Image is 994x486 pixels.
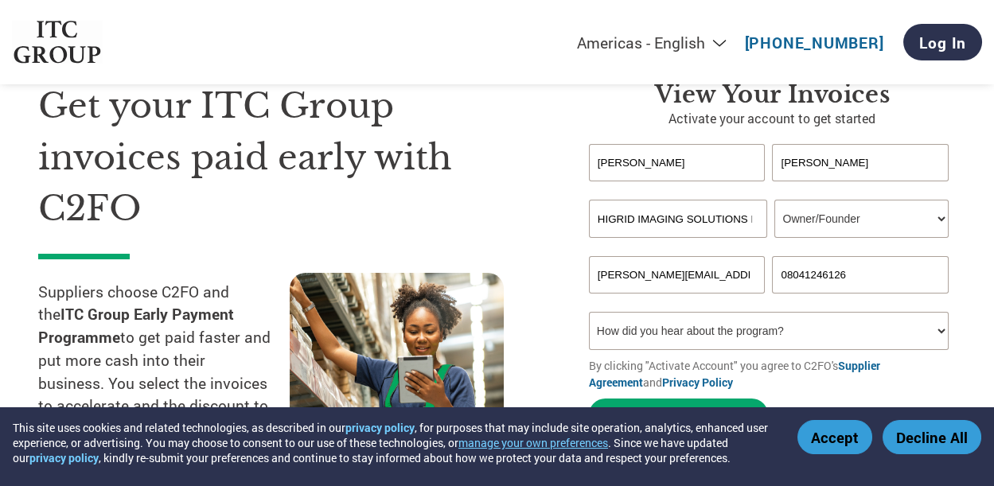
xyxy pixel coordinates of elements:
[589,183,765,193] div: Invalid first name or first name is too long
[38,281,290,441] p: Suppliers choose C2FO and the to get paid faster and put more cash into their business. You selec...
[13,420,774,465] div: This site uses cookies and related technologies, as described in our , for purposes that may incl...
[772,183,948,193] div: Invalid last name or last name is too long
[589,200,767,238] input: Your company name*
[12,21,103,64] img: ITC Group
[589,80,956,109] h3: View your invoices
[589,295,765,305] div: Inavlid Email Address
[772,256,948,294] input: Phone*
[589,399,768,431] button: Activate Account
[589,109,956,128] p: Activate your account to get started
[29,450,99,465] a: privacy policy
[662,375,733,390] a: Privacy Policy
[774,200,948,238] select: Title/Role
[290,273,504,430] img: supply chain worker
[772,295,948,305] div: Inavlid Phone Number
[883,420,981,454] button: Decline All
[589,358,880,390] a: Supplier Agreement
[589,256,765,294] input: Invalid Email format
[458,435,608,450] button: manage your own preferences
[589,357,956,391] p: By clicking "Activate Account" you agree to C2FO's and
[38,304,234,347] strong: ITC Group Early Payment Programme
[772,144,948,181] input: Last Name*
[589,144,765,181] input: First Name*
[589,239,949,250] div: Invalid company name or company name is too long
[745,33,884,52] a: [PHONE_NUMBER]
[345,420,415,435] a: privacy policy
[38,80,541,235] h1: Get your ITC Group invoices paid early with C2FO
[797,420,872,454] button: Accept
[903,24,982,60] a: Log In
